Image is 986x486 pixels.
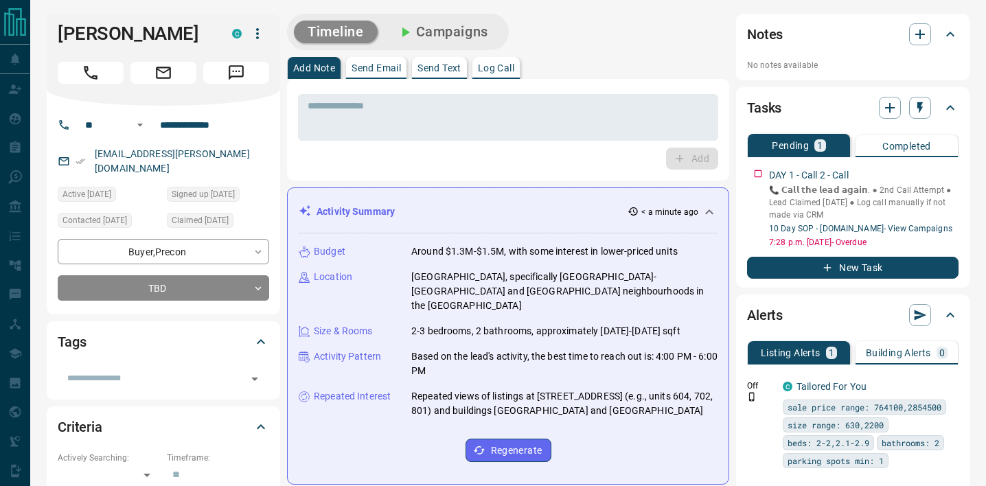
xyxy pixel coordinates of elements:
[58,275,269,301] div: TBD
[769,184,959,221] p: 📞 𝗖𝗮𝗹𝗹 𝘁𝗵𝗲 𝗹𝗲𝗮𝗱 𝗮𝗴𝗮𝗶𝗻. ● 2nd Call Attempt ● Lead Claimed [DATE] ‎● Log call manually if not made ...
[314,244,345,259] p: Budget
[882,141,931,151] p: Completed
[58,331,86,353] h2: Tags
[788,454,884,467] span: parking spots min: 1
[747,257,959,279] button: New Task
[769,224,952,233] a: 10 Day SOP - [DOMAIN_NAME]- View Campaigns
[58,410,269,443] div: Criteria
[466,439,551,462] button: Regenerate
[939,348,945,358] p: 0
[817,141,823,150] p: 1
[76,157,85,166] svg: Email Verified
[866,348,931,358] p: Building Alerts
[58,62,124,84] span: Call
[478,63,514,73] p: Log Call
[761,348,821,358] p: Listing Alerts
[747,18,959,51] div: Notes
[62,187,111,201] span: Active [DATE]
[58,187,160,206] div: Tue Sep 02 2025
[314,324,373,338] p: Size & Rooms
[167,452,269,464] p: Timeframe:
[58,23,211,45] h1: [PERSON_NAME]
[417,63,461,73] p: Send Text
[130,62,196,84] span: Email
[747,304,783,326] h2: Alerts
[58,213,160,232] div: Wed Jul 09 2025
[747,91,959,124] div: Tasks
[796,381,867,392] a: Tailored For You
[641,206,698,218] p: < a minute ago
[317,205,395,219] p: Activity Summary
[314,389,391,404] p: Repeated Interest
[167,187,269,206] div: Wed Jul 09 2025
[58,416,102,438] h2: Criteria
[294,21,378,43] button: Timeline
[772,141,809,150] p: Pending
[232,29,242,38] div: condos.ca
[62,213,127,227] span: Contacted [DATE]
[411,349,718,378] p: Based on the lead's activity, the best time to reach out is: 4:00 PM - 6:00 PM
[411,270,718,313] p: [GEOGRAPHIC_DATA], specifically [GEOGRAPHIC_DATA]-[GEOGRAPHIC_DATA] and [GEOGRAPHIC_DATA] neighbo...
[788,436,869,450] span: beds: 2-2,2.1-2.9
[172,213,229,227] span: Claimed [DATE]
[203,62,269,84] span: Message
[245,369,264,389] button: Open
[383,21,502,43] button: Campaigns
[293,63,335,73] p: Add Note
[747,380,775,392] p: Off
[172,187,235,201] span: Signed up [DATE]
[58,325,269,358] div: Tags
[167,213,269,232] div: Wed Jul 09 2025
[747,59,959,71] p: No notes available
[747,23,783,45] h2: Notes
[299,199,718,224] div: Activity Summary< a minute ago
[788,418,884,432] span: size range: 630,2200
[58,452,160,464] p: Actively Searching:
[769,236,959,248] p: 7:28 p.m. [DATE] - Overdue
[747,392,757,402] svg: Push Notification Only
[747,97,781,119] h2: Tasks
[411,389,718,418] p: Repeated views of listings at [STREET_ADDRESS] (e.g., units 604, 702, 801) and buildings [GEOGRAP...
[95,148,250,174] a: [EMAIL_ADDRESS][PERSON_NAME][DOMAIN_NAME]
[788,400,941,414] span: sale price range: 764100,2854500
[783,382,792,391] div: condos.ca
[314,349,381,364] p: Activity Pattern
[352,63,401,73] p: Send Email
[411,324,680,338] p: 2-3 bedrooms, 2 bathrooms, approximately [DATE]-[DATE] sqft
[411,244,678,259] p: Around $1.3M-$1.5M, with some interest in lower-priced units
[747,299,959,332] div: Alerts
[58,239,269,264] div: Buyer , Precon
[314,270,352,284] p: Location
[769,168,849,183] p: DAY 1 - Call 2 - Call
[132,117,148,133] button: Open
[882,436,939,450] span: bathrooms: 2
[829,348,834,358] p: 1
